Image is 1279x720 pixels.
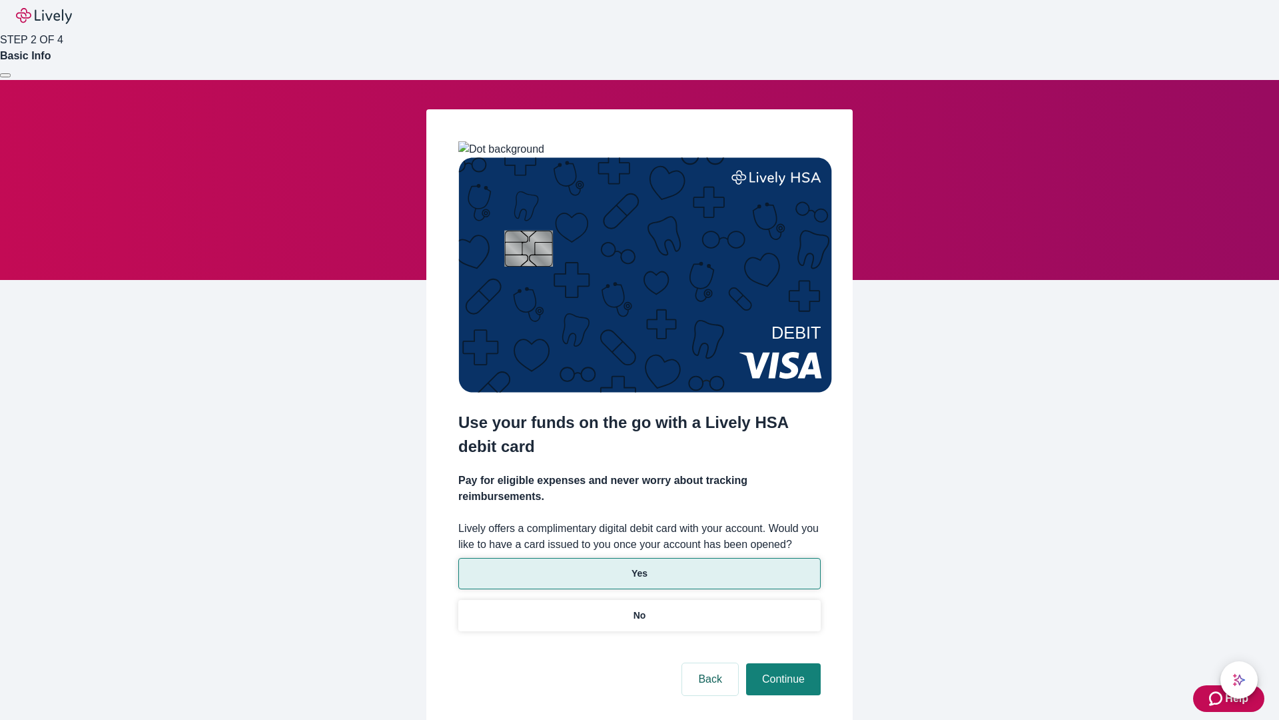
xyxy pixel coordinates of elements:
[458,473,821,505] h4: Pay for eligible expenses and never worry about tracking reimbursements.
[1209,691,1225,707] svg: Zendesk support icon
[682,663,738,695] button: Back
[1220,661,1258,699] button: chat
[1225,691,1248,707] span: Help
[458,157,832,393] img: Debit card
[1232,673,1246,687] svg: Lively AI Assistant
[1193,685,1264,712] button: Zendesk support iconHelp
[634,609,646,623] p: No
[458,558,821,589] button: Yes
[16,8,72,24] img: Lively
[458,411,821,459] h2: Use your funds on the go with a Lively HSA debit card
[458,521,821,553] label: Lively offers a complimentary digital debit card with your account. Would you like to have a card...
[746,663,821,695] button: Continue
[458,600,821,631] button: No
[458,141,544,157] img: Dot background
[632,567,647,581] p: Yes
